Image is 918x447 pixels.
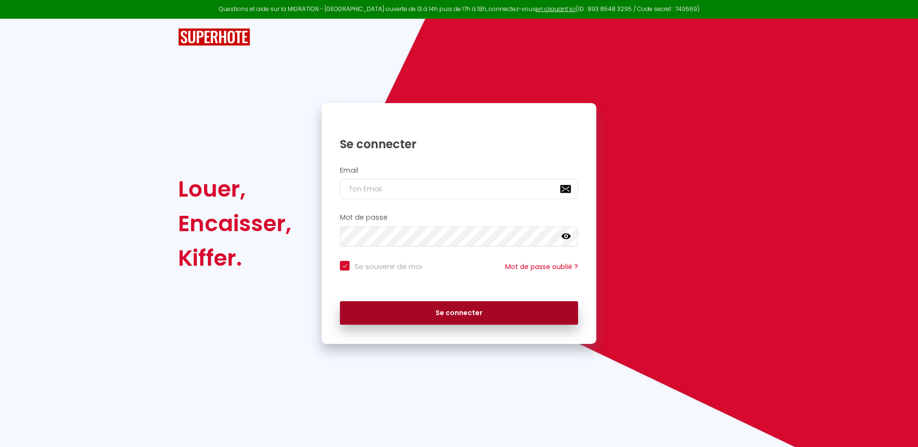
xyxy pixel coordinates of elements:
h1: Se connecter [340,137,578,152]
input: Ton Email [340,179,578,199]
img: SuperHote logo [178,28,250,46]
a: Mot de passe oublié ? [505,262,578,271]
h2: Mot de passe [340,213,578,222]
div: Kiffer. [178,241,291,275]
h2: Email [340,166,578,175]
button: Se connecter [340,301,578,325]
a: en cliquant ici [536,5,576,13]
div: Louer, [178,172,291,206]
div: Encaisser, [178,206,291,241]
